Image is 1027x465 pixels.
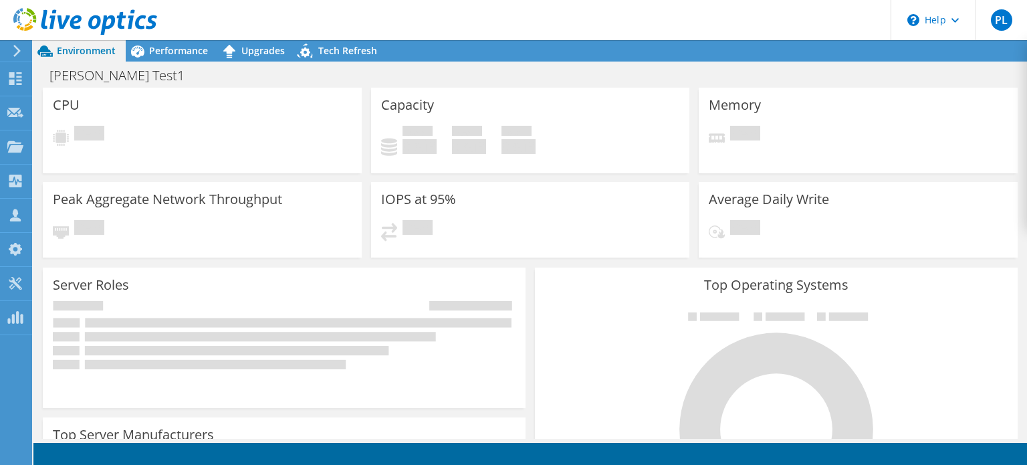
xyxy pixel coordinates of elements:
[381,192,456,207] h3: IOPS at 95%
[730,126,760,144] span: Pending
[57,44,116,57] span: Environment
[501,139,536,154] h4: 0 GiB
[53,192,282,207] h3: Peak Aggregate Network Throughput
[149,44,208,57] span: Performance
[318,44,377,57] span: Tech Refresh
[43,68,205,83] h1: [PERSON_NAME] Test1
[403,139,437,154] h4: 0 GiB
[545,278,1008,292] h3: Top Operating Systems
[452,126,482,139] span: Free
[403,126,433,139] span: Used
[53,278,129,292] h3: Server Roles
[381,98,434,112] h3: Capacity
[74,126,104,144] span: Pending
[501,126,532,139] span: Total
[403,220,433,238] span: Pending
[53,428,214,442] h3: Top Server Manufacturers
[730,220,760,238] span: Pending
[452,139,486,154] h4: 0 GiB
[709,192,829,207] h3: Average Daily Write
[53,98,80,112] h3: CPU
[907,14,919,26] svg: \n
[991,9,1012,31] span: PL
[74,220,104,238] span: Pending
[709,98,761,112] h3: Memory
[241,44,285,57] span: Upgrades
